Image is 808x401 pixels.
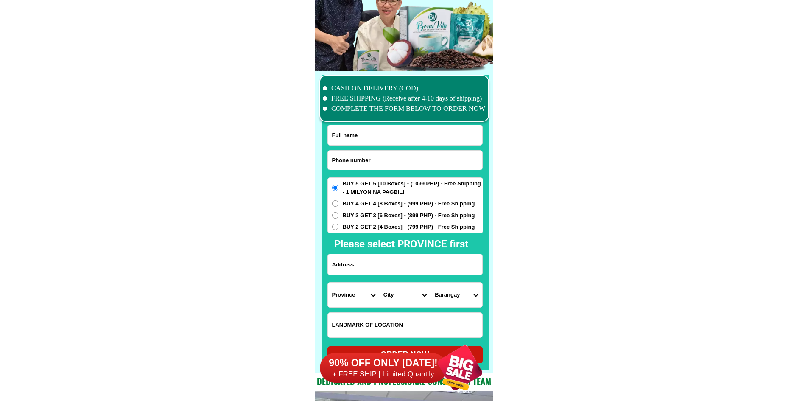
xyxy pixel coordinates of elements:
input: Input LANDMARKOFLOCATION [328,313,482,337]
select: Select district [379,283,431,307]
h6: + FREE SHIP | Limited Quantily [320,370,447,379]
input: BUY 4 GET 4 [8 Boxes] - (999 PHP) - Free Shipping [332,200,338,207]
input: Input address [328,254,482,275]
li: FREE SHIPPING (Receive after 4-10 days of shipping) [323,93,486,104]
select: Select province [328,283,379,307]
select: Select commune [431,283,482,307]
li: CASH ON DELIVERY (COD) [323,83,486,93]
h2: Dedicated and professional consulting team [315,375,493,387]
input: Input phone_number [328,151,482,170]
li: COMPLETE THE FORM BELOW TO ORDER NOW [323,104,486,114]
h6: 90% OFF ONLY [DATE]! [320,357,447,370]
span: BUY 5 GET 5 [10 Boxes] - (1099 PHP) - Free Shipping - 1 MILYON NA PAGBILI [343,179,483,196]
h2: Please select PROVINCE first [334,236,560,252]
span: BUY 4 GET 4 [8 Boxes] - (999 PHP) - Free Shipping [343,199,475,208]
input: Input full_name [328,125,482,145]
input: BUY 3 GET 3 [6 Boxes] - (899 PHP) - Free Shipping [332,212,338,219]
input: BUY 5 GET 5 [10 Boxes] - (1099 PHP) - Free Shipping - 1 MILYON NA PAGBILI [332,185,338,191]
span: BUY 2 GET 2 [4 Boxes] - (799 PHP) - Free Shipping [343,223,475,231]
input: BUY 2 GET 2 [4 Boxes] - (799 PHP) - Free Shipping [332,224,338,230]
span: BUY 3 GET 3 [6 Boxes] - (899 PHP) - Free Shipping [343,211,475,220]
